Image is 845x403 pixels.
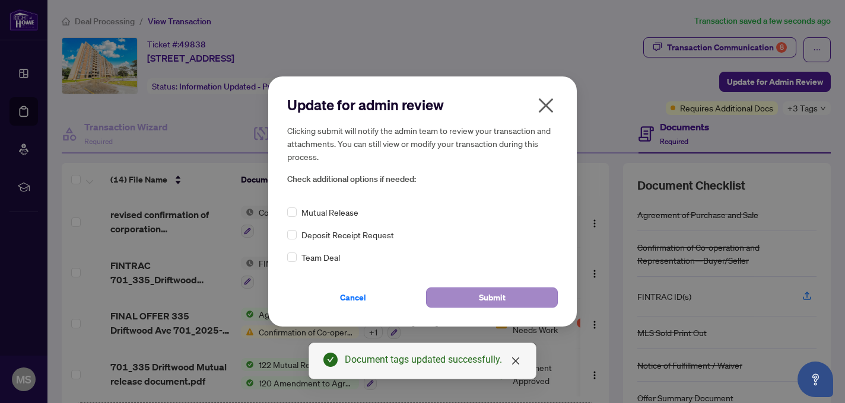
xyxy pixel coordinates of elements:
button: Submit [426,287,558,308]
span: Cancel [340,288,366,307]
div: Document tags updated successfully. [345,353,522,367]
span: Team Deal [301,251,340,264]
h5: Clicking submit will notify the admin team to review your transaction and attachments. You can st... [287,124,558,163]
span: check-circle [323,353,338,367]
span: close [511,356,520,366]
span: Mutual Release [301,206,358,219]
span: Deposit Receipt Request [301,228,394,241]
a: Close [509,354,522,367]
span: Submit [479,288,506,307]
button: Cancel [287,287,419,308]
button: Open asap [798,362,833,397]
span: Check additional options if needed: [287,172,558,186]
h2: Update for admin review [287,95,558,114]
span: close [536,96,555,115]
